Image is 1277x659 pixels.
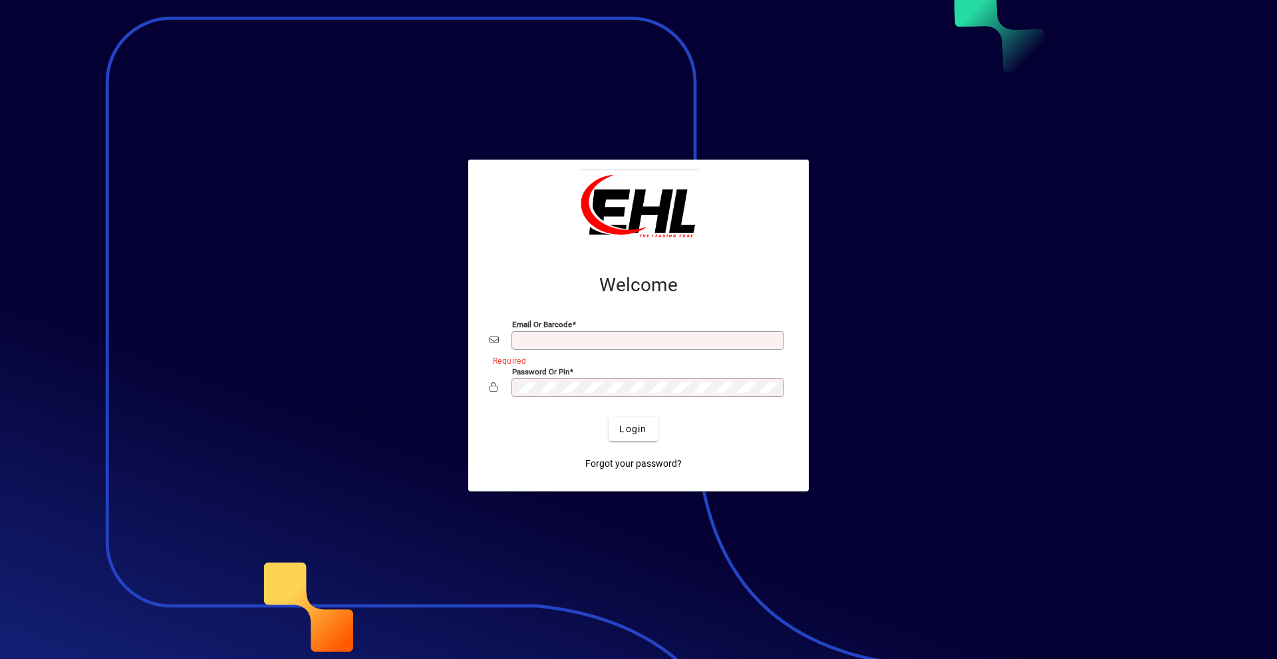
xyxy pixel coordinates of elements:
a: Forgot your password? [580,452,687,475]
button: Login [609,417,657,441]
span: Forgot your password? [585,457,682,471]
h2: Welcome [490,274,787,297]
mat-label: Email or Barcode [512,320,572,329]
mat-label: Password or Pin [512,367,569,376]
mat-error: Required [493,353,777,367]
span: Login [619,422,646,436]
